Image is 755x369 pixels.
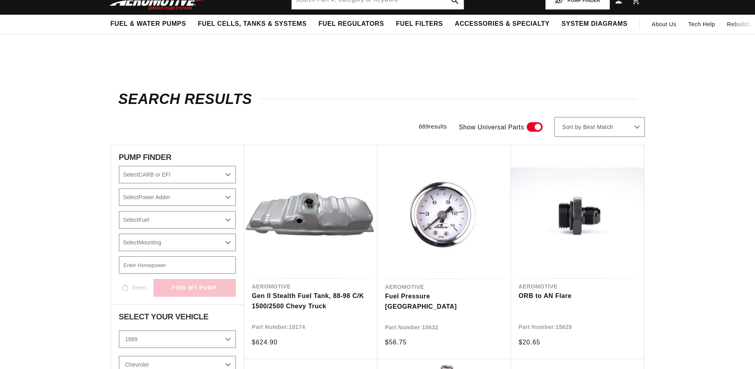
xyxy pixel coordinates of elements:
[556,15,633,33] summary: System Diagrams
[105,15,192,33] summary: Fuel & Water Pumps
[519,291,636,301] a: ORB to AN Flare
[119,234,236,251] select: Mounting
[390,15,449,33] summary: Fuel Filters
[119,331,236,348] select: Year
[554,117,645,137] select: Sort by
[459,122,524,133] span: Show Universal Parts
[455,20,550,28] span: Accessories & Specialty
[385,291,503,311] a: Fuel Pressure [GEOGRAPHIC_DATA]
[119,93,637,106] h2: Search Results
[252,291,369,311] a: Gen II Stealth Fuel Tank, 88-98 C/K 1500/2500 Chevy Truck
[318,20,384,28] span: Fuel Regulators
[682,15,721,34] summary: Tech Help
[396,20,443,28] span: Fuel Filters
[562,20,627,28] span: System Diagrams
[192,15,312,33] summary: Fuel Cells, Tanks & Systems
[688,20,715,29] span: Tech Help
[119,211,236,229] select: Fuel
[119,188,236,206] select: Power Adder
[119,153,172,161] span: PUMP FINDER
[312,15,390,33] summary: Fuel Regulators
[419,123,447,130] span: 689 results
[119,166,236,183] select: CARB or EFI
[119,256,236,274] input: Enter Horsepower
[727,20,750,29] span: Rebuilds
[198,20,306,28] span: Fuel Cells, Tanks & Systems
[562,123,581,131] span: Sort by
[449,15,556,33] summary: Accessories & Specialty
[111,20,186,28] span: Fuel & Water Pumps
[646,15,682,34] a: About Us
[119,313,236,323] div: Select Your Vehicle
[652,21,676,27] span: About Us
